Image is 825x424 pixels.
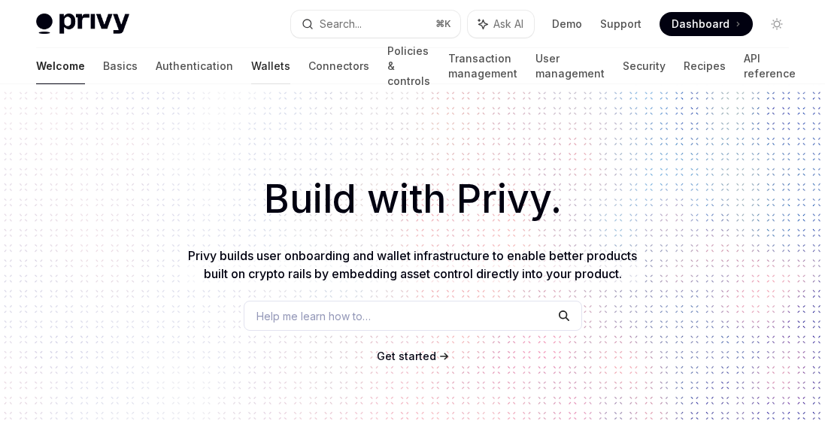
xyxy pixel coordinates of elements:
[156,48,233,84] a: Authentication
[672,17,729,32] span: Dashboard
[765,12,789,36] button: Toggle dark mode
[387,48,430,84] a: Policies & controls
[660,12,753,36] a: Dashboard
[320,15,362,33] div: Search...
[24,170,801,229] h1: Build with Privy.
[256,308,371,324] span: Help me learn how to…
[308,48,369,84] a: Connectors
[552,17,582,32] a: Demo
[448,48,517,84] a: Transaction management
[291,11,460,38] button: Search...⌘K
[188,248,637,281] span: Privy builds user onboarding and wallet infrastructure to enable better products built on crypto ...
[103,48,138,84] a: Basics
[623,48,666,84] a: Security
[36,48,85,84] a: Welcome
[377,349,436,364] a: Get started
[493,17,523,32] span: Ask AI
[36,14,129,35] img: light logo
[251,48,290,84] a: Wallets
[535,48,605,84] a: User management
[468,11,534,38] button: Ask AI
[435,18,451,30] span: ⌘ K
[600,17,641,32] a: Support
[684,48,726,84] a: Recipes
[377,350,436,362] span: Get started
[744,48,796,84] a: API reference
